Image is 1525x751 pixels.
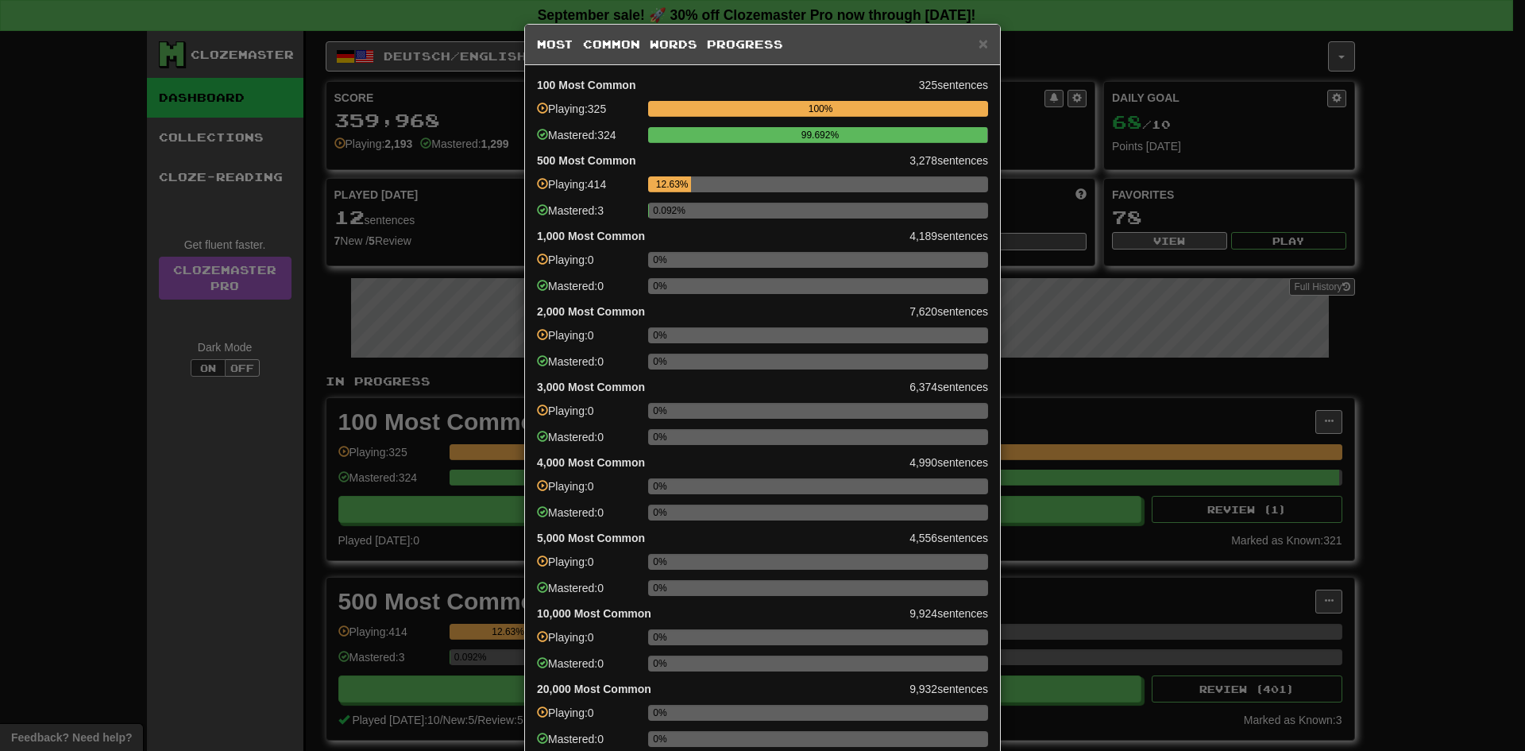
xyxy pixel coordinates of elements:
[537,127,640,153] div: Mastered: 324
[537,77,988,93] p: 325 sentences
[537,580,640,606] div: Mastered: 0
[979,34,988,52] span: ×
[537,153,988,168] p: 3,278 sentences
[537,379,988,395] p: 6,374 sentences
[537,228,645,244] strong: 1,000 Most Common
[537,554,640,580] div: Playing: 0
[537,304,988,319] p: 7,620 sentences
[537,37,988,52] h5: Most Common Words Progress
[537,530,988,546] p: 4,556 sentences
[537,629,640,656] div: Playing: 0
[537,176,640,203] div: Playing: 414
[537,203,640,229] div: Mastered: 3
[537,455,645,470] strong: 4,000 Most Common
[537,505,640,531] div: Mastered: 0
[537,403,640,429] div: Playing: 0
[537,278,640,304] div: Mastered: 0
[537,429,640,455] div: Mastered: 0
[537,681,988,697] p: 9,932 sentences
[537,101,640,127] div: Playing: 325
[537,153,635,168] strong: 500 Most Common
[537,606,651,621] strong: 10,000 Most Common
[537,77,635,93] strong: 100 Most Common
[537,304,645,319] strong: 2,000 Most Common
[653,176,691,192] div: 12.63%
[537,705,640,731] div: Playing: 0
[537,656,640,682] div: Mastered: 0
[653,101,988,117] div: 100%
[979,35,988,52] button: Close
[653,127,986,143] div: 99.692%
[537,327,640,354] div: Playing: 0
[537,252,640,278] div: Playing: 0
[537,606,988,621] p: 9,924 sentences
[537,228,988,244] p: 4,189 sentences
[537,455,988,470] p: 4,990 sentences
[537,478,640,505] div: Playing: 0
[537,379,645,395] strong: 3,000 Most Common
[537,530,645,546] strong: 5,000 Most Common
[537,681,651,697] strong: 20,000 Most Common
[537,354,640,380] div: Mastered: 0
